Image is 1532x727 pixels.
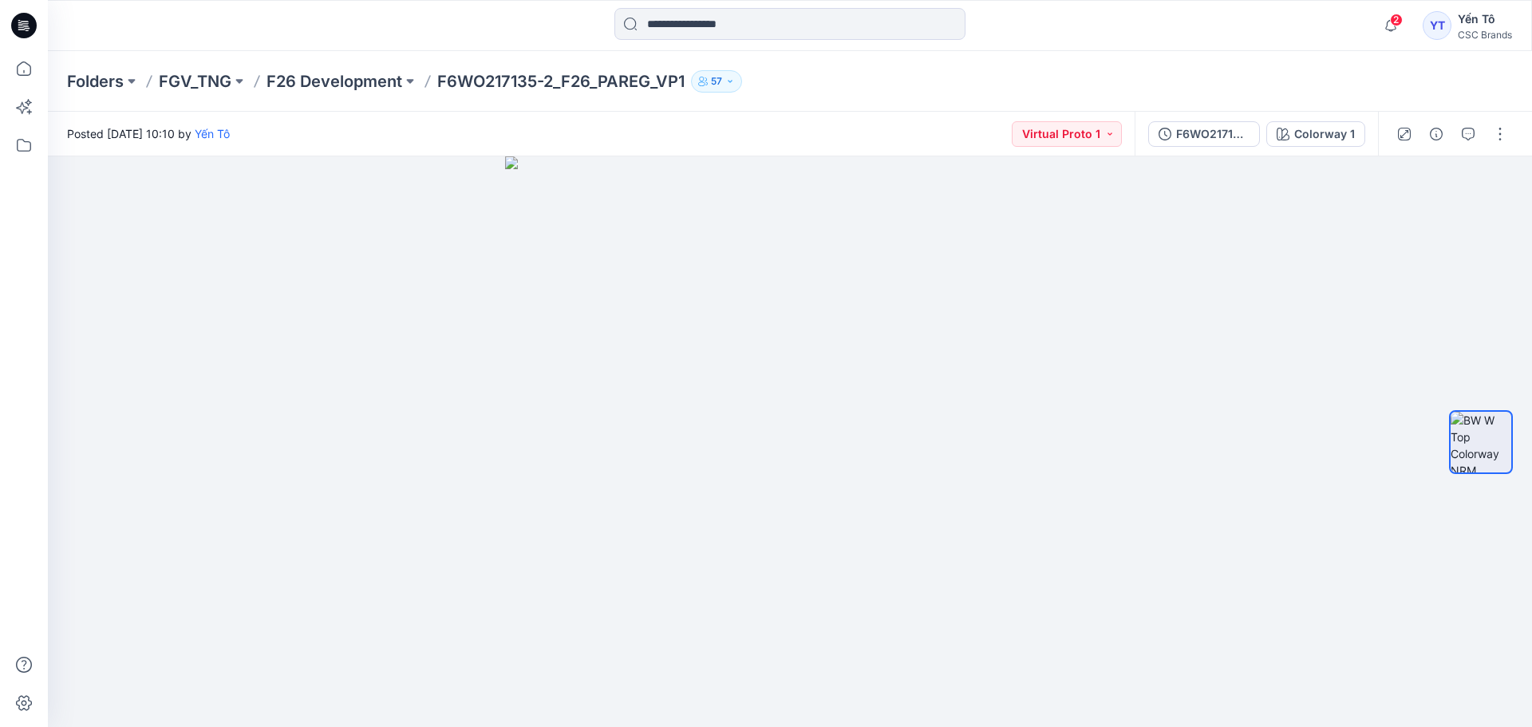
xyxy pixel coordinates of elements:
[1390,14,1403,26] span: 2
[1458,10,1512,29] div: Yến Tô
[267,70,402,93] a: F26 Development
[1266,121,1365,147] button: Colorway 1
[711,73,722,90] p: 57
[1423,11,1451,40] div: YT
[195,127,230,140] a: Yến Tô
[1294,125,1355,143] div: Colorway 1
[691,70,742,93] button: 57
[1451,412,1511,472] img: BW W Top Colorway NRM
[1176,125,1250,143] div: F6WO217135-2_F26_PAREG_VP1
[1423,121,1449,147] button: Details
[437,70,685,93] p: F6WO217135-2_F26_PAREG_VP1
[67,125,230,142] span: Posted [DATE] 10:10 by
[1148,121,1260,147] button: F6WO217135-2_F26_PAREG_VP1
[67,70,124,93] a: Folders
[159,70,231,93] a: FGV_TNG
[1458,29,1512,41] div: CSC Brands
[505,156,1076,727] img: eyJhbGciOiJIUzI1NiIsImtpZCI6IjAiLCJzbHQiOiJzZXMiLCJ0eXAiOiJKV1QifQ.eyJkYXRhIjp7InR5cGUiOiJzdG9yYW...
